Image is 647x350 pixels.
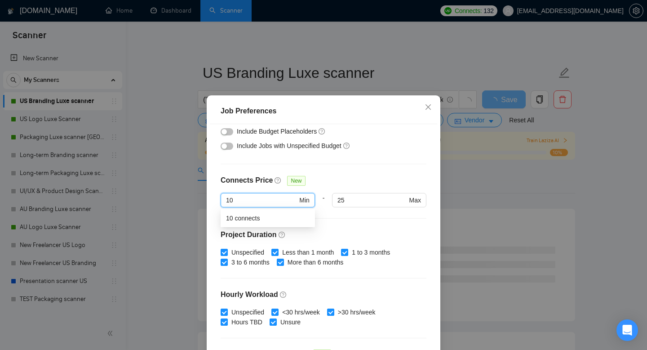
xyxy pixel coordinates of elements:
[226,195,297,205] input: Any Min Price
[284,257,347,267] span: More than 6 months
[616,319,638,341] div: Open Intercom Messenger
[277,317,304,327] span: Unsure
[416,95,440,120] button: Close
[319,128,326,135] span: question-circle
[287,176,305,186] span: New
[228,257,273,267] span: 3 to 6 months
[279,231,286,238] span: question-circle
[275,177,282,184] span: question-circle
[221,229,426,240] h4: Project Duration
[409,195,421,205] span: Max
[228,247,268,257] span: Unspecified
[228,317,266,327] span: Hours TBD
[348,247,394,257] span: 1 to 3 months
[337,195,407,205] input: Any Max Price
[425,103,432,111] span: close
[279,247,337,257] span: Less than 1 month
[343,142,350,149] span: question-circle
[226,213,310,223] div: 10 connects
[221,175,273,186] h4: Connects Price
[334,307,379,317] span: >30 hrs/week
[228,307,268,317] span: Unspecified
[237,128,317,135] span: Include Budget Placeholders
[221,289,426,300] h4: Hourly Workload
[299,195,310,205] span: Min
[237,142,341,149] span: Include Jobs with Unspecified Budget
[221,106,426,117] div: Job Preferences
[280,291,287,298] span: question-circle
[221,211,315,225] div: 10 connects
[315,193,332,218] div: -
[279,307,323,317] span: <30 hrs/week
